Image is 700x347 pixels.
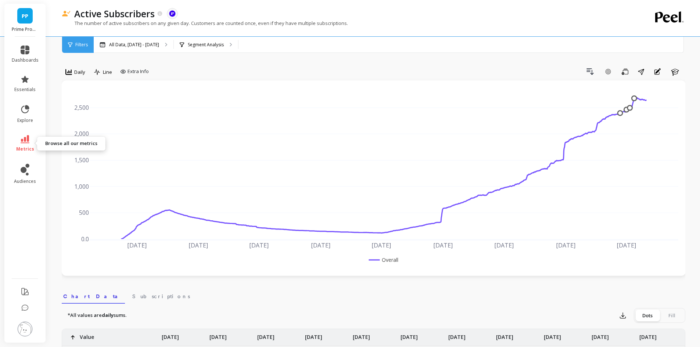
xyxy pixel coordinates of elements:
[74,69,85,76] span: Daily
[14,178,36,184] span: audiences
[62,287,685,304] nav: Tabs
[132,293,190,300] span: Subscriptions
[128,68,149,75] span: Extra Info
[63,293,123,300] span: Chart Data
[257,329,274,341] p: [DATE]
[448,329,466,341] p: [DATE]
[62,20,348,26] p: The number of active subscribers on any given day. Customers are counted once, even if they have ...
[401,329,418,341] p: [DATE]
[209,329,227,341] p: [DATE]
[635,310,660,321] div: Dots
[109,42,159,48] p: All Data, [DATE] - [DATE]
[592,329,609,341] p: [DATE]
[305,329,322,341] p: [DATE]
[162,329,179,341] p: [DATE]
[544,329,561,341] p: [DATE]
[22,12,28,20] span: PP
[102,312,114,318] strong: daily
[62,11,71,17] img: header icon
[80,329,94,341] p: Value
[16,146,34,152] span: metrics
[169,10,176,17] img: api.recharge.svg
[639,329,657,341] p: [DATE]
[188,42,224,48] p: Segment Analysis
[12,57,39,63] span: dashboards
[103,69,112,76] span: Line
[74,7,155,20] p: Active Subscribers
[18,322,32,336] img: profile picture
[496,329,513,341] p: [DATE]
[75,42,88,48] span: Filters
[17,118,33,123] span: explore
[14,87,36,93] span: essentials
[68,312,126,319] p: *All values are sums.
[660,310,684,321] div: Fill
[12,26,39,32] p: Prime Prometics™
[353,329,370,341] p: [DATE]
